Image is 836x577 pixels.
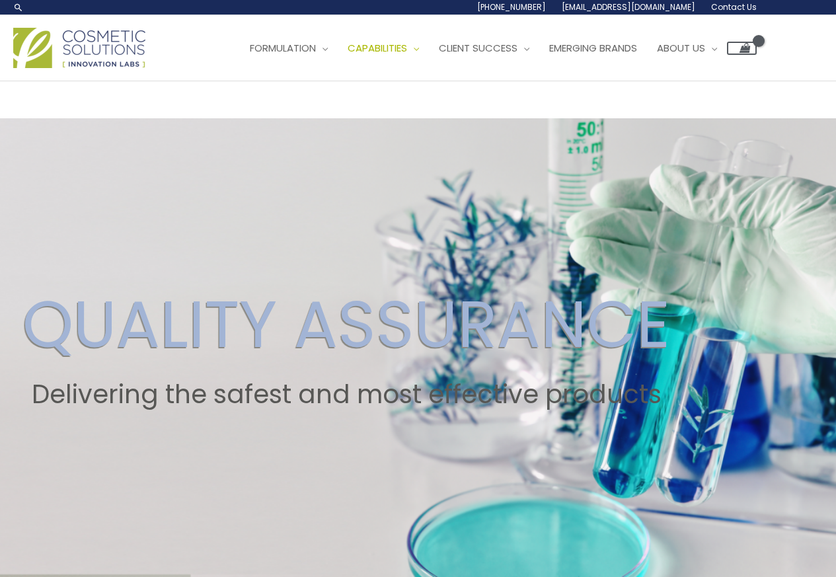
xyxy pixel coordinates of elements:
[727,42,757,55] a: View Shopping Cart, empty
[439,41,517,55] span: Client Success
[230,28,757,68] nav: Site Navigation
[338,28,429,68] a: Capabilities
[22,286,670,364] h2: QUALITY ASSURANCE
[240,28,338,68] a: Formulation
[13,28,145,68] img: Cosmetic Solutions Logo
[250,41,316,55] span: Formulation
[477,1,546,13] span: [PHONE_NUMBER]
[549,41,637,55] span: Emerging Brands
[429,28,539,68] a: Client Success
[22,379,670,410] h2: Delivering the safest and most effective products
[348,41,407,55] span: Capabilities
[539,28,647,68] a: Emerging Brands
[657,41,705,55] span: About Us
[711,1,757,13] span: Contact Us
[562,1,695,13] span: [EMAIL_ADDRESS][DOMAIN_NAME]
[647,28,727,68] a: About Us
[13,2,24,13] a: Search icon link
